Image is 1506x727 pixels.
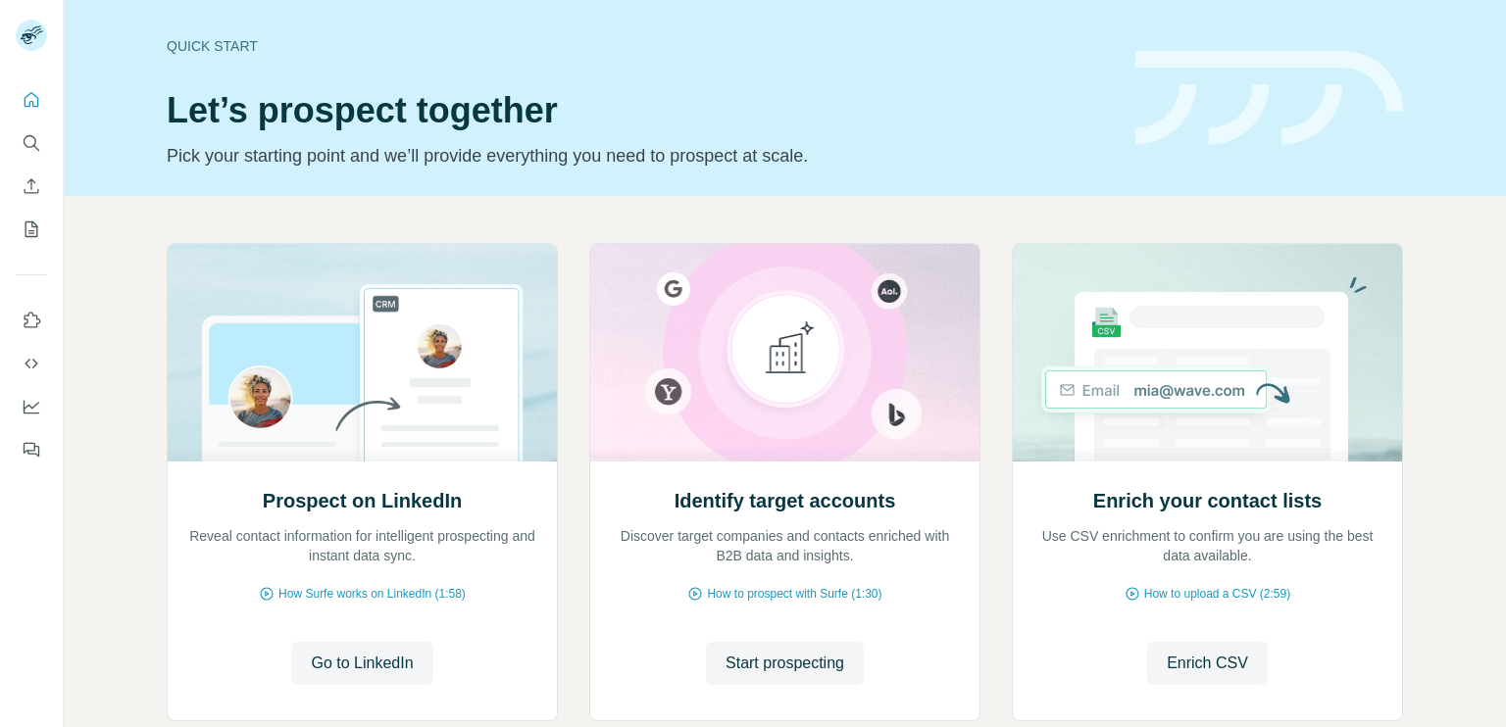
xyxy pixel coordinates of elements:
[16,125,47,161] button: Search
[263,487,462,514] h2: Prospect on LinkedIn
[589,244,980,461] img: Identify target accounts
[675,487,896,514] h2: Identify target accounts
[16,212,47,247] button: My lists
[278,585,466,603] span: How Surfe works on LinkedIn (1:58)
[167,91,1112,130] h1: Let’s prospect together
[187,526,537,565] p: Reveal contact information for intelligent prospecting and instant data sync.
[1032,526,1382,565] p: Use CSV enrichment to confirm you are using the best data available.
[167,36,1112,56] div: Quick start
[16,346,47,381] button: Use Surfe API
[706,642,864,685] button: Start prospecting
[16,303,47,338] button: Use Surfe on LinkedIn
[291,642,432,685] button: Go to LinkedIn
[16,389,47,424] button: Dashboard
[16,169,47,204] button: Enrich CSV
[167,244,558,461] img: Prospect on LinkedIn
[1167,652,1248,675] span: Enrich CSV
[707,585,881,603] span: How to prospect with Surfe (1:30)
[610,526,960,565] p: Discover target companies and contacts enriched with B2B data and insights.
[1144,585,1290,603] span: How to upload a CSV (2:59)
[1093,487,1322,514] h2: Enrich your contact lists
[16,432,47,467] button: Feedback
[16,82,47,118] button: Quick start
[1135,51,1403,146] img: banner
[1147,642,1268,685] button: Enrich CSV
[1012,244,1403,461] img: Enrich your contact lists
[311,652,413,675] span: Go to LinkedIn
[726,652,844,675] span: Start prospecting
[167,142,1112,170] p: Pick your starting point and we’ll provide everything you need to prospect at scale.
